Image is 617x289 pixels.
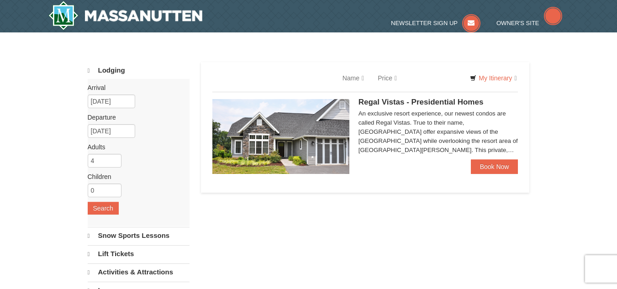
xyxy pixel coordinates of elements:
a: My Itinerary [464,71,522,85]
div: An exclusive resort experience, our newest condos are called Regal Vistas. True to their name, [G... [359,109,518,155]
button: Search [88,202,119,215]
label: Arrival [88,83,183,92]
img: 19218991-1-902409a9.jpg [212,99,349,174]
label: Adults [88,142,183,152]
a: Massanutten Resort [48,1,203,30]
a: Book Now [471,159,518,174]
label: Departure [88,113,183,122]
span: Regal Vistas - Presidential Homes [359,98,484,106]
label: Children [88,172,183,181]
a: Activities & Attractions [88,263,190,281]
a: Price [371,69,404,87]
span: Newsletter Sign Up [391,20,458,26]
a: Newsletter Sign Up [391,20,480,26]
a: Lodging [88,62,190,79]
a: Name [336,69,371,87]
img: Massanutten Resort Logo [48,1,203,30]
a: Lift Tickets [88,245,190,263]
span: Owner's Site [496,20,539,26]
a: Snow Sports Lessons [88,227,190,244]
a: Owner's Site [496,20,562,26]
